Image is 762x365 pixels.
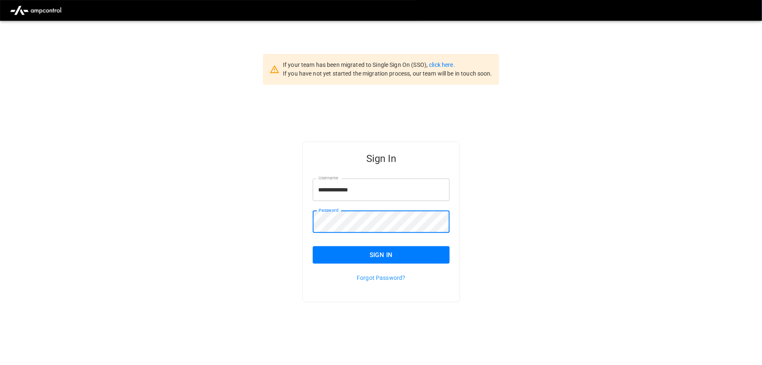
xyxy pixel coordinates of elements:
h5: Sign In [313,152,450,165]
a: click here. [429,61,455,68]
p: Forgot Password? [313,274,450,282]
label: Username [319,175,338,181]
button: Sign In [313,246,450,264]
span: If your team has been migrated to Single Sign On (SSO), [283,61,429,68]
img: ampcontrol.io logo [7,2,65,18]
label: Password [319,207,338,214]
span: If you have not yet started the migration process, our team will be in touch soon. [283,70,492,77]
